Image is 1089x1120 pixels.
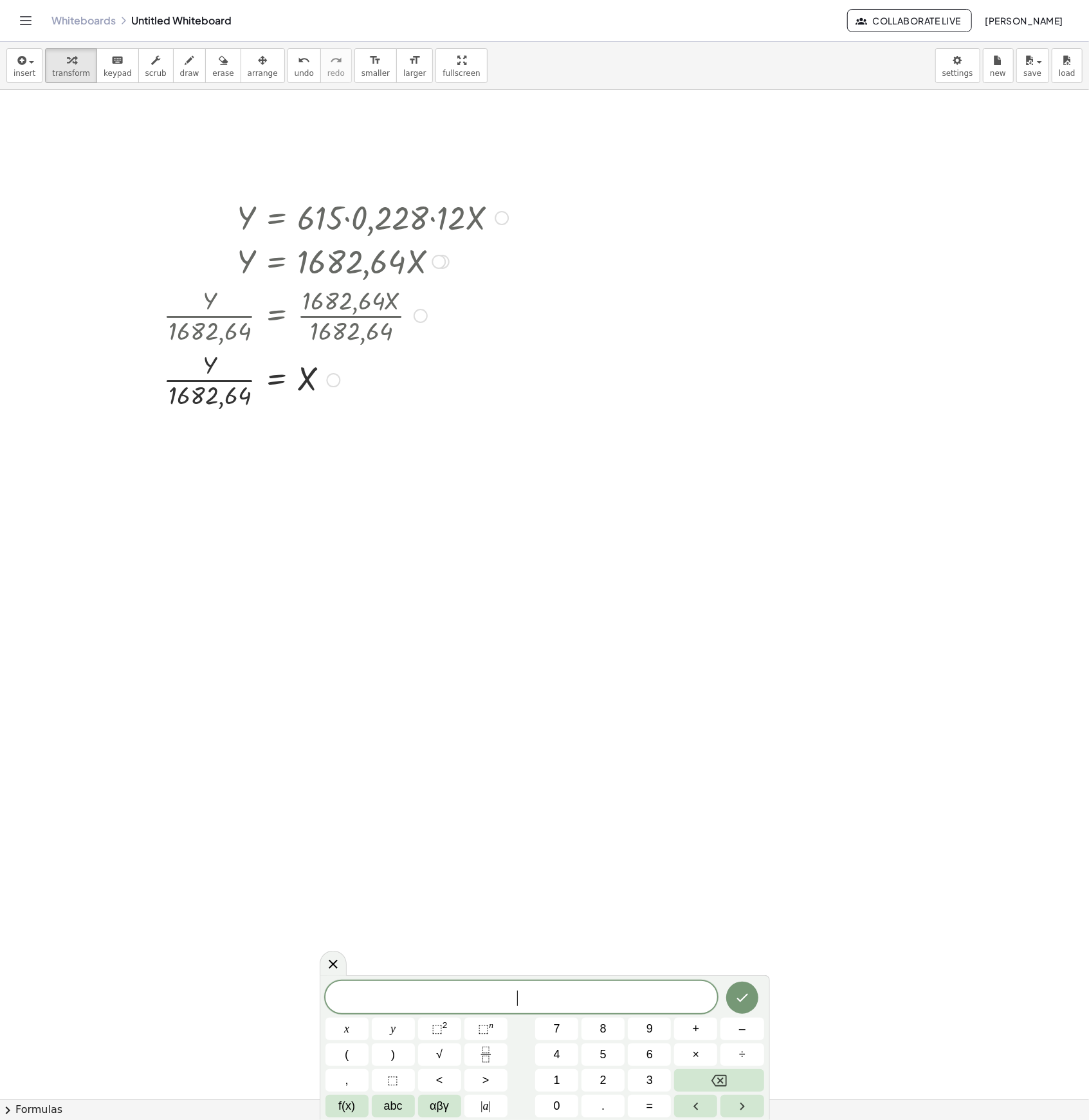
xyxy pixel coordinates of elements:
[581,1018,625,1040] button: 8
[396,48,433,83] button: format_sizelarger
[480,1097,491,1115] span: a
[325,1018,369,1040] button: x
[384,1097,403,1115] span: abc
[726,982,758,1014] button: Done
[693,1020,700,1038] span: +
[739,1046,746,1063] span: ÷
[646,1097,654,1115] span: =
[480,1099,483,1112] span: |
[674,1043,717,1066] button: Times
[111,53,124,68] i: keyboard
[338,1097,355,1115] span: f(x)
[975,9,1074,32] button: [PERSON_NAME]
[6,48,42,83] button: insert
[985,15,1063,26] span: [PERSON_NAME]
[443,1020,448,1030] sup: 2
[1059,69,1075,78] span: load
[344,1020,349,1038] span: x
[205,48,241,83] button: erase
[600,1020,607,1038] span: 8
[212,69,233,78] span: erase
[390,1020,396,1038] span: y
[482,1072,490,1089] span: >
[327,69,345,78] span: redo
[674,1095,717,1117] button: Left arrow
[173,48,206,83] button: draw
[601,1097,605,1115] span: .
[628,1018,671,1040] button: 9
[104,69,132,78] span: keypad
[96,48,139,83] button: keyboardkeypad
[646,1020,653,1038] span: 9
[52,69,90,78] span: transform
[858,15,961,26] span: Collaborate Live
[345,1072,349,1089] span: ,
[391,1046,395,1063] span: )
[464,1095,508,1117] button: Absolute value
[535,1069,578,1092] button: 1
[418,1095,461,1117] button: Greek alphabet
[372,1069,415,1092] button: Placeholder
[436,1046,443,1063] span: √
[489,1099,491,1112] span: |
[325,1043,369,1066] button: (
[388,1072,399,1089] span: ⬚
[847,9,972,32] button: Collaborate Live
[535,1018,578,1040] button: 7
[554,1020,560,1038] span: 7
[145,69,167,78] span: scrub
[325,1095,369,1117] button: Functions
[436,1072,443,1089] span: <
[320,48,352,83] button: redoredo
[600,1046,607,1063] span: 5
[372,1043,415,1066] button: )
[418,1018,461,1040] button: Squared
[443,69,480,78] span: fullscreen
[418,1069,461,1092] button: Less than
[1023,69,1041,78] span: save
[403,69,426,78] span: larger
[325,1069,369,1092] button: ,
[14,69,35,78] span: insert
[372,1095,415,1117] button: Alphabet
[554,1097,560,1115] span: 0
[535,1043,578,1066] button: 4
[138,48,174,83] button: scrub
[720,1095,764,1117] button: Right arrow
[345,1046,349,1063] span: (
[430,1097,449,1115] span: αβγ
[517,991,525,1006] span: ​
[646,1046,653,1063] span: 6
[554,1072,560,1089] span: 1
[628,1095,671,1117] button: Equals
[15,10,36,31] button: Toggle navigation
[330,53,342,68] i: redo
[628,1043,671,1066] button: 6
[361,69,390,78] span: smaller
[674,1069,764,1092] button: Backspace
[554,1046,560,1063] span: 4
[248,69,278,78] span: arrange
[535,1095,578,1117] button: 0
[180,69,199,78] span: draw
[478,1022,489,1035] span: ⬚
[739,1020,746,1038] span: –
[1052,48,1083,83] button: load
[489,1020,493,1030] sup: n
[628,1069,671,1092] button: 3
[1016,48,1049,83] button: save
[646,1072,653,1089] span: 3
[408,53,421,68] i: format_size
[51,14,116,27] a: Whiteboards
[464,1043,508,1066] button: Fraction
[720,1018,764,1040] button: Minus
[432,1022,443,1035] span: ⬚
[45,48,97,83] button: transform
[942,69,973,78] span: settings
[241,48,285,83] button: arrange
[418,1043,461,1066] button: Square root
[372,1018,415,1040] button: y
[674,1018,717,1040] button: Plus
[464,1069,508,1092] button: Greater than
[720,1043,764,1066] button: Divide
